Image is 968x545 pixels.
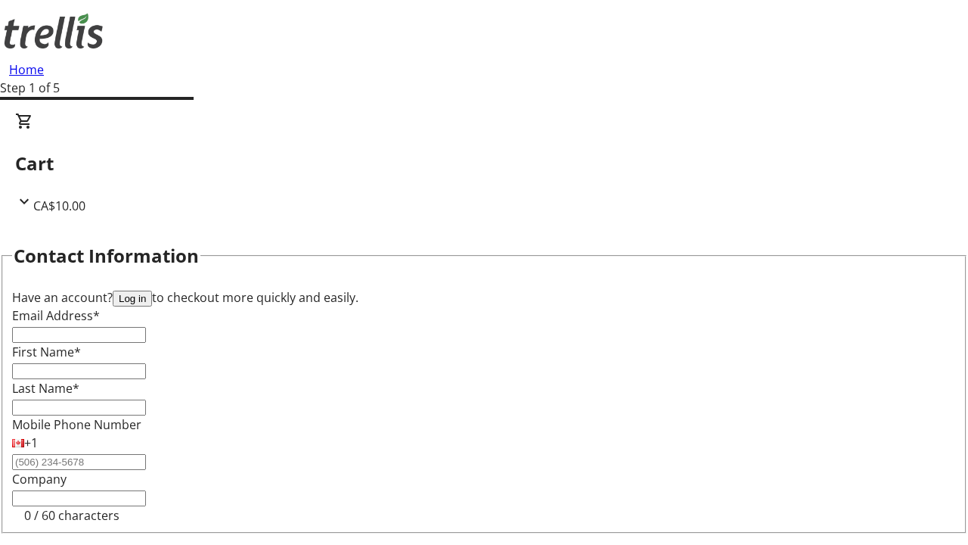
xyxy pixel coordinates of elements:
label: Mobile Phone Number [12,416,141,433]
label: Company [12,471,67,487]
label: Last Name* [12,380,79,397]
label: First Name* [12,344,81,360]
h2: Contact Information [14,242,199,269]
label: Email Address* [12,307,100,324]
div: Have an account? to checkout more quickly and easily. [12,288,956,307]
div: CartCA$10.00 [15,112,953,215]
button: Log in [113,291,152,307]
h2: Cart [15,150,953,177]
input: (506) 234-5678 [12,454,146,470]
span: CA$10.00 [33,198,85,214]
tr-character-limit: 0 / 60 characters [24,507,119,524]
